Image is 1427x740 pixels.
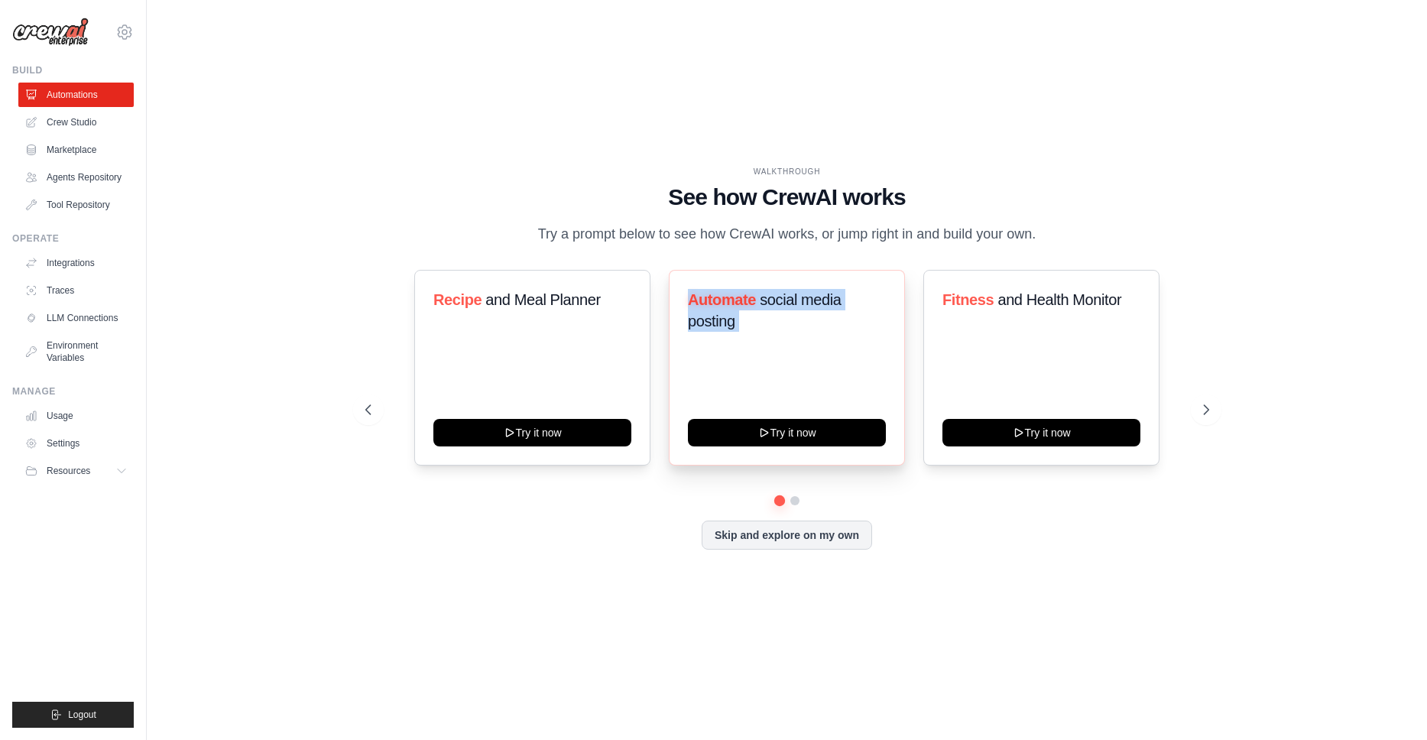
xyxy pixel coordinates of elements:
[530,223,1044,245] p: Try a prompt below to see how CrewAI works, or jump right in and build your own.
[47,465,90,477] span: Resources
[18,431,134,456] a: Settings
[942,419,1140,446] button: Try it now
[998,291,1122,308] span: and Health Monitor
[433,419,631,446] button: Try it now
[12,64,134,76] div: Build
[12,385,134,398] div: Manage
[12,232,134,245] div: Operate
[18,165,134,190] a: Agents Repository
[433,291,482,308] span: Recipe
[18,306,134,330] a: LLM Connections
[702,521,872,550] button: Skip and explore on my own
[365,183,1209,211] h1: See how CrewAI works
[688,419,886,446] button: Try it now
[18,459,134,483] button: Resources
[18,110,134,135] a: Crew Studio
[18,193,134,217] a: Tool Repository
[18,138,134,162] a: Marketplace
[1351,667,1427,740] iframe: Chat Widget
[365,166,1209,177] div: WALKTHROUGH
[18,333,134,370] a: Environment Variables
[18,83,134,107] a: Automations
[18,404,134,428] a: Usage
[68,709,96,721] span: Logout
[688,291,756,308] span: Automate
[942,291,994,308] span: Fitness
[485,291,600,308] span: and Meal Planner
[688,291,842,329] span: social media posting
[12,702,134,728] button: Logout
[18,278,134,303] a: Traces
[18,251,134,275] a: Integrations
[12,18,89,47] img: Logo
